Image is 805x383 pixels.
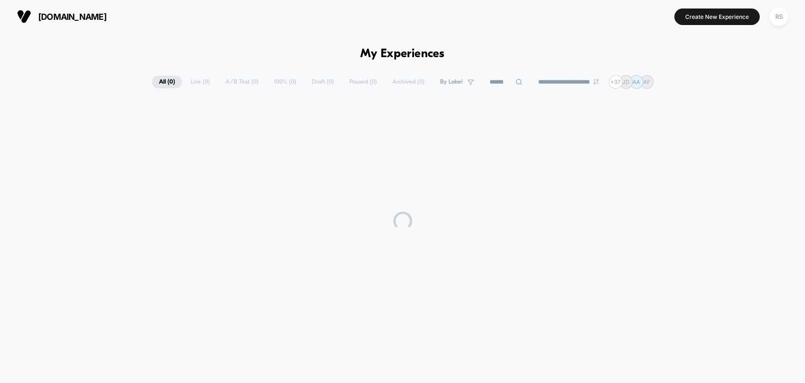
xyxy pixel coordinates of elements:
[440,78,463,85] span: By Label
[593,79,599,85] img: end
[643,78,650,85] p: AF
[609,75,622,89] div: + 37
[17,9,31,24] img: Visually logo
[632,78,640,85] p: AA
[360,47,445,61] h1: My Experiences
[38,12,107,22] span: [DOMAIN_NAME]
[674,9,760,25] button: Create New Experience
[14,9,109,24] button: [DOMAIN_NAME]
[622,78,630,85] p: JD
[767,7,791,26] button: RS
[770,8,788,26] div: RS
[152,76,182,88] span: All ( 0 )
